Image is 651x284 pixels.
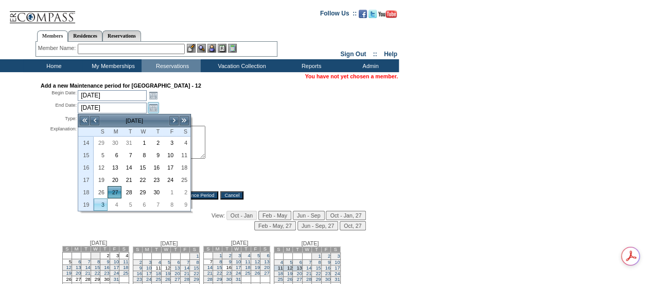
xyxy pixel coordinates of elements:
[119,246,129,252] td: S
[207,44,216,53] img: Impersonate
[119,253,129,259] td: 4
[122,187,135,198] a: 28
[136,199,149,210] a: 6
[95,265,100,270] a: 15
[296,277,302,282] a: 27
[100,115,169,126] td: [DATE]
[184,265,189,271] a: 14
[94,137,107,148] a: 29
[108,187,121,198] a: 27
[177,149,190,161] a: 11
[245,259,250,264] a: 11
[264,271,269,276] a: 27
[121,174,135,186] td: Tuesday, April 21, 2026
[148,90,159,101] a: Open the calendar popup.
[108,149,121,161] a: 6
[203,246,213,252] td: S
[177,260,180,265] a: 6
[161,247,170,253] td: W
[187,44,196,53] img: b_edit.gif
[123,271,128,276] a: 25
[91,246,100,252] td: W
[241,246,251,252] td: T
[248,253,250,258] a: 4
[384,51,397,58] a: Help
[335,277,340,282] a: 31
[76,271,81,276] a: 20
[378,13,397,19] a: Subscribe to our YouTube Channel
[108,137,121,149] td: Monday, March 30, 2026
[177,187,190,198] a: 2
[41,126,77,184] div: Explanation:
[152,247,161,253] td: T
[328,260,330,265] a: 9
[114,277,119,282] a: 31
[251,246,260,252] td: F
[81,246,91,252] td: T
[260,246,270,252] td: S
[97,259,100,264] a: 8
[79,115,90,126] a: <<
[267,253,269,258] a: 6
[123,259,128,264] a: 11
[255,265,260,270] a: 19
[196,254,199,259] a: 1
[368,10,377,18] img: Follow us on Twitter
[320,9,357,21] td: Follow Us ::
[94,198,108,211] td: Sunday, May 03, 2026
[297,221,338,230] input: Jun - Sep, 27
[184,271,189,276] a: 21
[163,137,176,148] a: 3
[236,259,241,264] a: 10
[135,161,149,174] td: Wednesday, April 15, 2026
[94,161,108,174] td: Sunday, April 12, 2026
[146,265,151,271] a: 10
[163,174,176,186] a: 24
[163,186,177,198] td: Friday, May 01, 2026
[325,265,330,271] a: 16
[184,277,189,282] a: 28
[201,59,280,72] td: Vacation Collection
[196,260,199,265] a: 8
[174,265,180,271] a: 13
[180,247,189,253] td: F
[159,260,161,265] a: 4
[238,253,241,258] a: 3
[177,137,190,148] a: 4
[78,137,94,149] th: 14
[219,259,222,264] a: 8
[161,265,170,271] td: 12
[122,174,135,186] a: 21
[163,127,177,137] th: Friday
[255,271,260,276] a: 26
[149,260,151,265] a: 3
[62,259,72,265] td: 5
[340,221,365,230] input: Oct, 27
[222,246,232,252] td: T
[177,162,190,173] a: 18
[335,265,340,271] a: 17
[190,247,199,253] td: S
[149,137,162,148] a: 2
[207,265,213,270] a: 14
[136,137,149,148] a: 1
[236,277,241,282] a: 31
[108,149,121,161] td: Monday, April 06, 2026
[236,271,241,276] a: 24
[142,247,151,253] td: M
[187,260,189,265] a: 7
[337,254,340,259] a: 3
[254,221,296,230] input: Feb - May, 27
[94,174,108,186] td: Sunday, April 19, 2026
[217,277,222,282] a: 29
[302,240,319,246] span: [DATE]
[37,30,68,42] a: Members
[165,277,170,282] a: 26
[121,149,135,161] td: Tuesday, April 07, 2026
[278,277,283,282] a: 25
[174,271,180,276] a: 20
[171,247,180,253] td: T
[174,277,180,282] a: 27
[155,277,161,282] a: 25
[41,102,77,113] div: End Date:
